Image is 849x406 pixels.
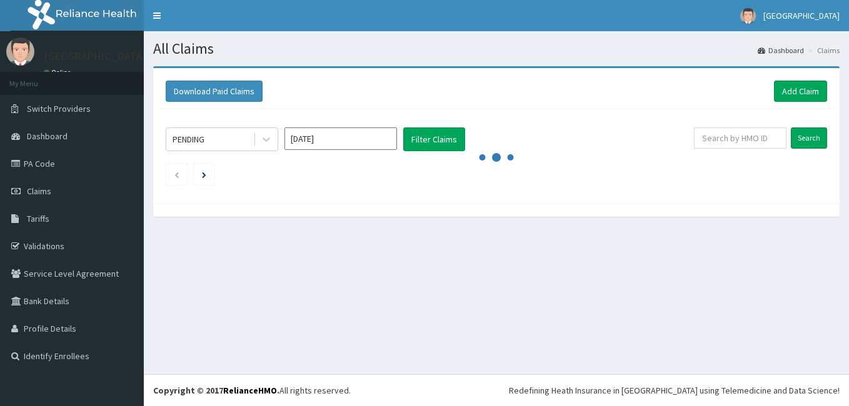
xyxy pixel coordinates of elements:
input: Search by HMO ID [694,127,786,149]
a: Add Claim [774,81,827,102]
span: Claims [27,186,51,197]
h1: All Claims [153,41,840,57]
strong: Copyright © 2017 . [153,385,279,396]
a: Dashboard [758,45,804,56]
a: Next page [202,169,206,180]
input: Select Month and Year [284,127,397,150]
img: User Image [6,37,34,66]
li: Claims [805,45,840,56]
svg: audio-loading [478,139,515,176]
a: Online [44,68,74,77]
div: PENDING [173,133,204,146]
div: Redefining Heath Insurance in [GEOGRAPHIC_DATA] using Telemedicine and Data Science! [509,384,840,397]
span: [GEOGRAPHIC_DATA] [763,10,840,21]
button: Download Paid Claims [166,81,263,102]
a: RelianceHMO [223,385,277,396]
img: User Image [740,8,756,24]
span: Dashboard [27,131,68,142]
button: Filter Claims [403,127,465,151]
span: Tariffs [27,213,49,224]
footer: All rights reserved. [144,374,849,406]
p: [GEOGRAPHIC_DATA] [44,51,147,62]
input: Search [791,127,827,149]
span: Switch Providers [27,103,91,114]
a: Previous page [174,169,179,180]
